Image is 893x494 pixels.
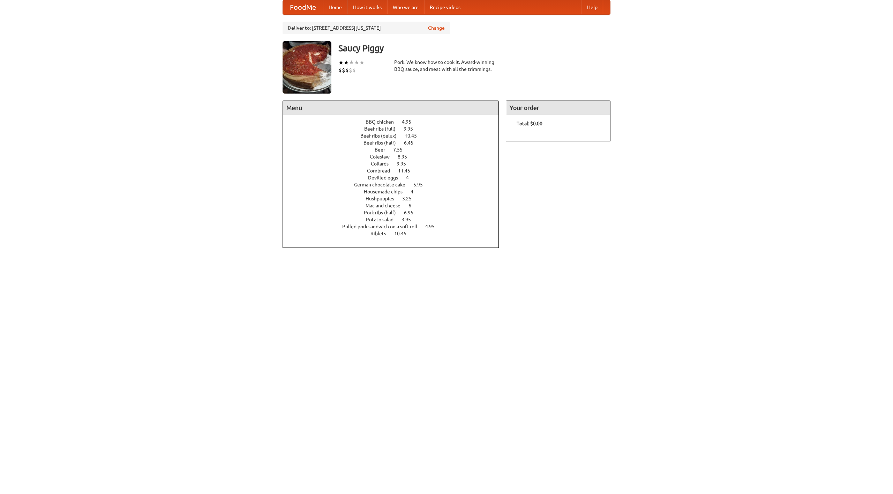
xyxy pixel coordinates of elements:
span: 4.95 [402,119,418,125]
span: Housemade chips [364,189,410,194]
a: Home [323,0,347,14]
span: German chocolate cake [354,182,412,187]
div: Deliver to: [STREET_ADDRESS][US_STATE] [283,22,450,34]
a: Coleslaw 8.95 [370,154,420,160]
a: Beef ribs (half) 6.45 [363,140,426,146]
a: Help [581,0,603,14]
span: 8.95 [398,154,414,160]
a: Recipe videos [424,0,466,14]
a: Mac and cheese 6 [366,203,424,208]
span: 3.95 [402,217,418,222]
a: FoodMe [283,0,323,14]
span: 10.45 [405,133,424,139]
li: ★ [338,59,344,66]
span: 10.45 [394,231,413,236]
div: Pork. We know how to cook it. Award-winning BBQ sauce, and meat with all the trimmings. [394,59,499,73]
span: 6.45 [404,140,420,146]
span: Mac and cheese [366,203,407,208]
span: 3.25 [402,196,419,201]
a: Potato salad 3.95 [366,217,424,222]
a: Hushpuppies 3.25 [366,196,425,201]
li: ★ [359,59,365,66]
a: Beer 7.55 [375,147,415,153]
a: Devilled eggs 4 [368,175,422,180]
span: 7.55 [393,147,410,153]
a: Beef ribs (full) 9.95 [364,126,426,132]
span: Potato salad [366,217,400,222]
span: 9.95 [404,126,420,132]
span: 11.45 [398,168,417,174]
span: Riblets [370,231,393,236]
li: $ [342,66,345,74]
span: Beef ribs (full) [364,126,403,132]
li: ★ [344,59,349,66]
li: $ [349,66,352,74]
span: 5.95 [413,182,430,187]
span: Collards [371,161,396,167]
a: German chocolate cake 5.95 [354,182,436,187]
a: Beef ribs (delux) 10.45 [360,133,430,139]
h4: Your order [506,101,610,115]
li: ★ [354,59,359,66]
span: Pulled pork sandwich on a soft roll [342,224,424,229]
a: Housemade chips 4 [364,189,426,194]
a: Who we are [387,0,424,14]
a: Change [428,24,445,31]
h4: Menu [283,101,498,115]
li: $ [338,66,342,74]
span: BBQ chicken [366,119,401,125]
a: Cornbread 11.45 [367,168,423,174]
a: BBQ chicken 4.95 [366,119,424,125]
span: Pork ribs (half) [364,210,403,215]
h3: Saucy Piggy [338,41,610,55]
span: 6.95 [404,210,420,215]
a: How it works [347,0,387,14]
span: 9.95 [397,161,413,167]
a: Riblets 10.45 [370,231,419,236]
li: $ [352,66,356,74]
a: Collards 9.95 [371,161,419,167]
span: 4 [411,189,420,194]
li: $ [345,66,349,74]
span: Cornbread [367,168,397,174]
li: ★ [349,59,354,66]
span: Beer [375,147,392,153]
a: Pulled pork sandwich on a soft roll 4.95 [342,224,448,229]
span: 4.95 [425,224,442,229]
a: Pork ribs (half) 6.95 [364,210,426,215]
span: Hushpuppies [366,196,401,201]
span: Beef ribs (delux) [360,133,404,139]
span: 4 [406,175,416,180]
img: angular.jpg [283,41,331,94]
span: Beef ribs (half) [363,140,403,146]
span: 6 [408,203,418,208]
span: Coleslaw [370,154,397,160]
b: Total: $0.00 [517,121,542,126]
span: Devilled eggs [368,175,405,180]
